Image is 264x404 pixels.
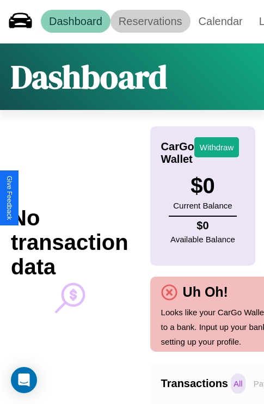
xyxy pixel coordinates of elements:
[11,206,128,279] h2: No transaction data
[173,174,232,198] h3: $ 0
[194,137,240,157] button: Withdraw
[177,284,234,300] h4: Uh Oh!
[173,198,232,213] p: Current Balance
[11,54,167,99] h1: Dashboard
[170,232,235,247] p: Available Balance
[161,377,228,390] h4: Transactions
[11,367,37,393] div: Open Intercom Messenger
[110,10,191,33] a: Reservations
[161,140,194,166] h4: CarGo Wallet
[191,10,251,33] a: Calendar
[41,10,110,33] a: Dashboard
[231,374,245,394] p: All
[170,219,235,232] h4: $ 0
[5,176,13,220] div: Give Feedback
